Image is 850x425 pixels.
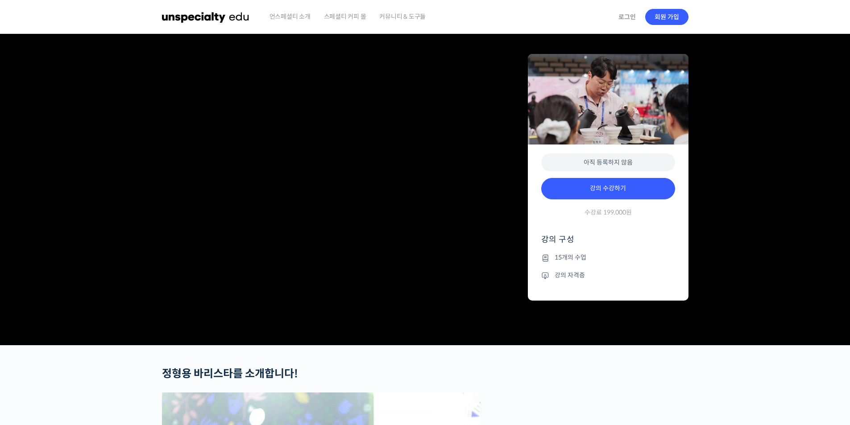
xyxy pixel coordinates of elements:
a: 강의 수강하기 [541,178,675,199]
span: 수강료 199,000원 [585,208,632,217]
strong: 정형용 바리스타를 소개합니다! [162,367,298,380]
li: 15개의 수업 [541,252,675,263]
a: 로그인 [613,7,641,27]
li: 강의 자격증 [541,270,675,281]
h4: 강의 구성 [541,234,675,252]
div: 아직 등록하지 않음 [541,153,675,172]
a: 회원 가입 [645,9,688,25]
